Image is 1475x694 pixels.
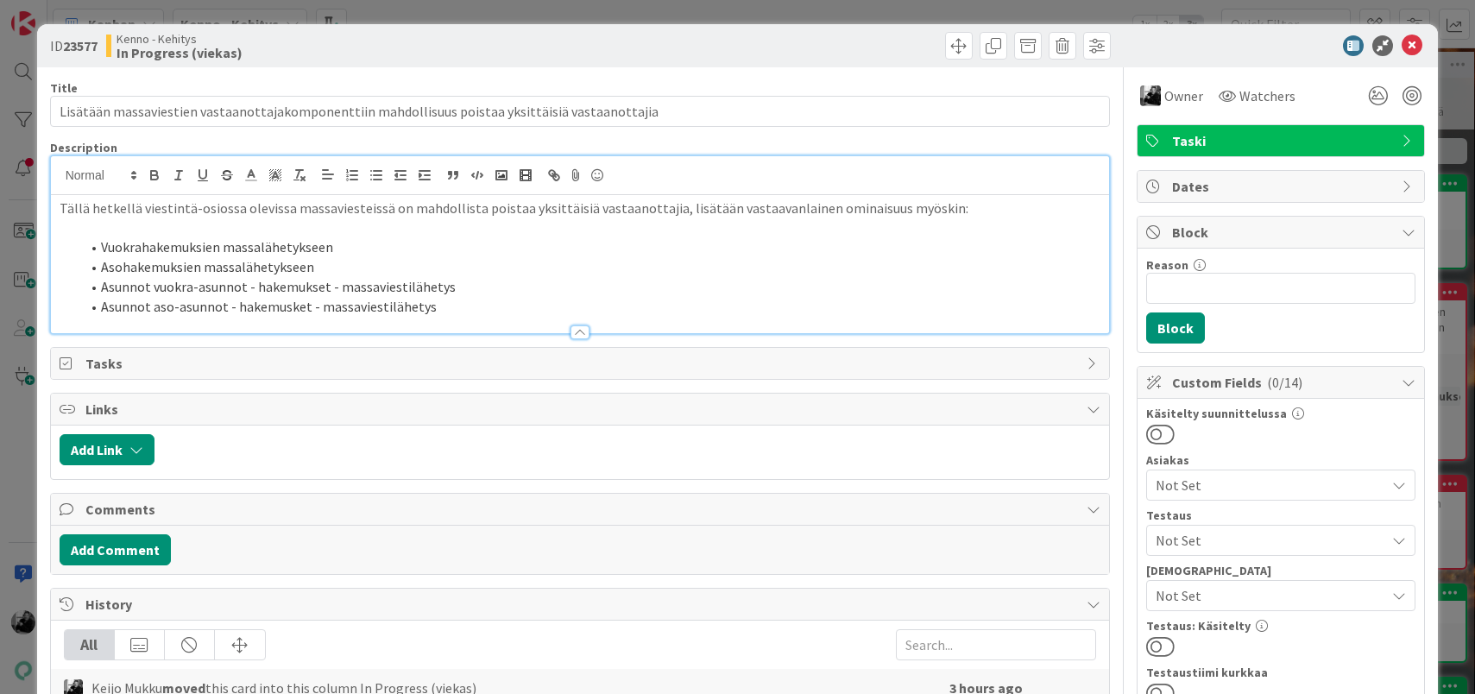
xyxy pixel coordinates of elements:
[1239,85,1295,106] span: Watchers
[1172,176,1393,197] span: Dates
[1156,585,1385,606] span: Not Set
[85,399,1079,420] span: Links
[50,35,98,56] span: ID
[1172,372,1393,393] span: Custom Fields
[50,80,78,96] label: Title
[1146,620,1415,632] div: Testaus: Käsitelty
[60,434,154,465] button: Add Link
[1164,85,1203,106] span: Owner
[896,629,1096,660] input: Search...
[50,96,1111,127] input: type card name here...
[50,140,117,155] span: Description
[85,594,1079,615] span: History
[60,534,171,565] button: Add Comment
[1172,130,1393,151] span: Taski
[85,353,1079,374] span: Tasks
[1146,666,1415,678] div: Testaustiimi kurkkaa
[1146,454,1415,466] div: Asiakas
[1146,407,1415,420] div: Käsitelty suunnittelussa
[80,237,1101,257] li: Vuokrahakemuksien massalähetykseen
[1267,374,1302,391] span: ( 0/14 )
[60,199,1101,218] p: Tällä hetkellä viestintä-osiossa olevissa massaviesteissä on mahdollista poistaa yksittäisiä vast...
[63,37,98,54] b: 23577
[1156,530,1385,551] span: Not Set
[1146,509,1415,521] div: Testaus
[1172,222,1393,243] span: Block
[117,32,243,46] span: Kenno - Kehitys
[1146,312,1205,344] button: Block
[1156,475,1385,495] span: Not Set
[1146,565,1415,577] div: [DEMOGRAPHIC_DATA]
[65,630,115,659] div: All
[85,499,1079,520] span: Comments
[117,46,243,60] b: In Progress (viekas)
[1140,85,1161,106] img: KM
[80,297,1101,317] li: Asunnot aso-asunnot - hakemusket - massaviestilähetys
[80,277,1101,297] li: Asunnot vuokra-asunnot - hakemukset - massaviestilähetys
[1146,257,1188,273] label: Reason
[80,257,1101,277] li: Asohakemuksien massalähetykseen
